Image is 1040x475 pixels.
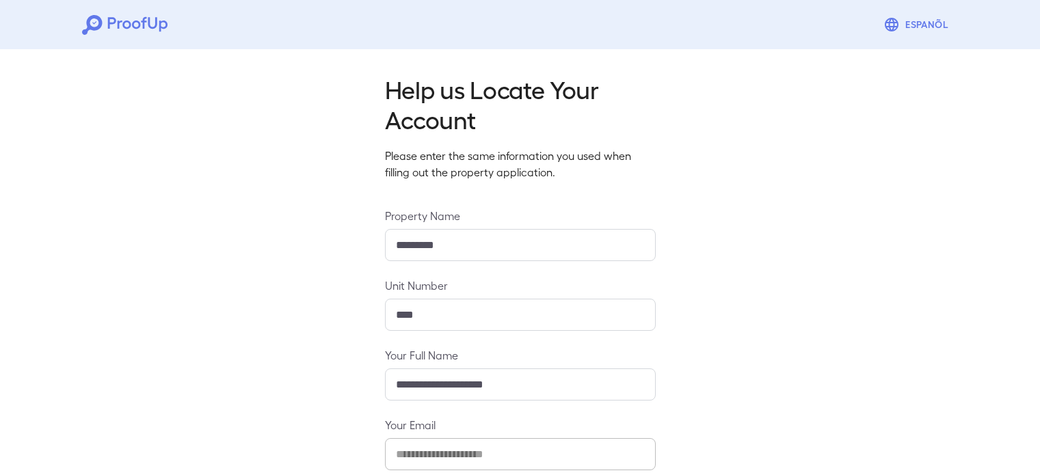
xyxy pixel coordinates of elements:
[385,417,656,433] label: Your Email
[385,208,656,223] label: Property Name
[385,277,656,293] label: Unit Number
[385,347,656,363] label: Your Full Name
[385,74,656,134] h2: Help us Locate Your Account
[385,148,656,180] p: Please enter the same information you used when filling out the property application.
[878,11,958,38] button: Espanõl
